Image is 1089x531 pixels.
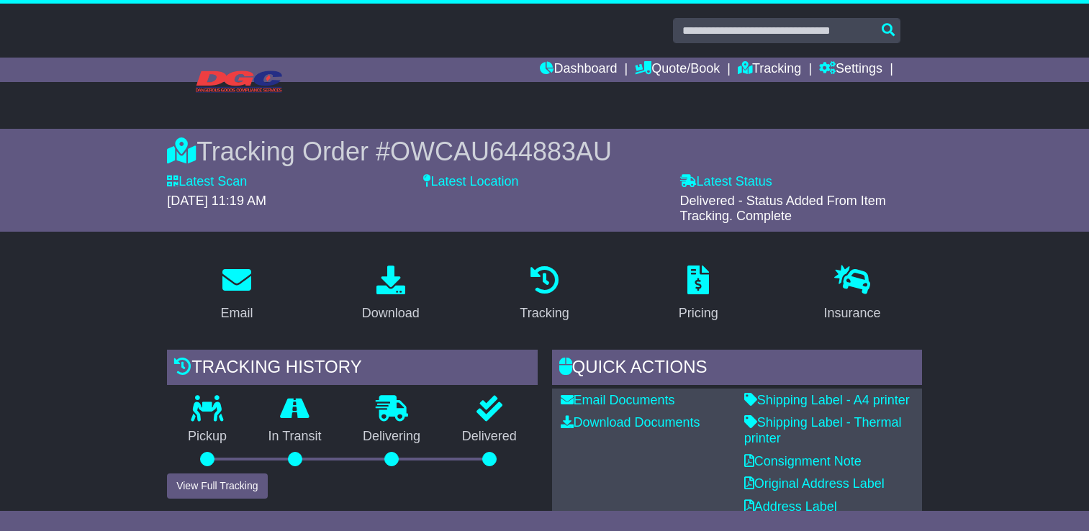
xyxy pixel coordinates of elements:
[561,393,675,407] a: Email Documents
[353,260,429,328] a: Download
[167,350,537,389] div: Tracking history
[540,58,617,82] a: Dashboard
[167,473,267,499] button: View Full Tracking
[212,260,263,328] a: Email
[669,260,728,328] a: Pricing
[510,260,578,328] a: Tracking
[738,58,801,82] a: Tracking
[167,136,922,167] div: Tracking Order #
[819,58,882,82] a: Settings
[744,393,910,407] a: Shipping Label - A4 printer
[248,429,343,445] p: In Transit
[744,476,885,491] a: Original Address Label
[390,137,612,166] span: OWCAU644883AU
[552,350,922,389] div: Quick Actions
[167,429,248,445] p: Pickup
[744,499,837,514] a: Address Label
[680,174,772,190] label: Latest Status
[814,260,890,328] a: Insurance
[362,304,420,323] div: Download
[823,304,880,323] div: Insurance
[441,429,538,445] p: Delivered
[520,304,569,323] div: Tracking
[561,415,700,430] a: Download Documents
[167,194,266,208] span: [DATE] 11:19 AM
[423,174,518,190] label: Latest Location
[635,58,720,82] a: Quote/Book
[744,454,862,468] a: Consignment Note
[679,304,718,323] div: Pricing
[680,194,886,224] span: Delivered - Status Added From Item Tracking. Complete
[221,304,253,323] div: Email
[342,429,441,445] p: Delivering
[167,174,247,190] label: Latest Scan
[744,415,902,445] a: Shipping Label - Thermal printer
